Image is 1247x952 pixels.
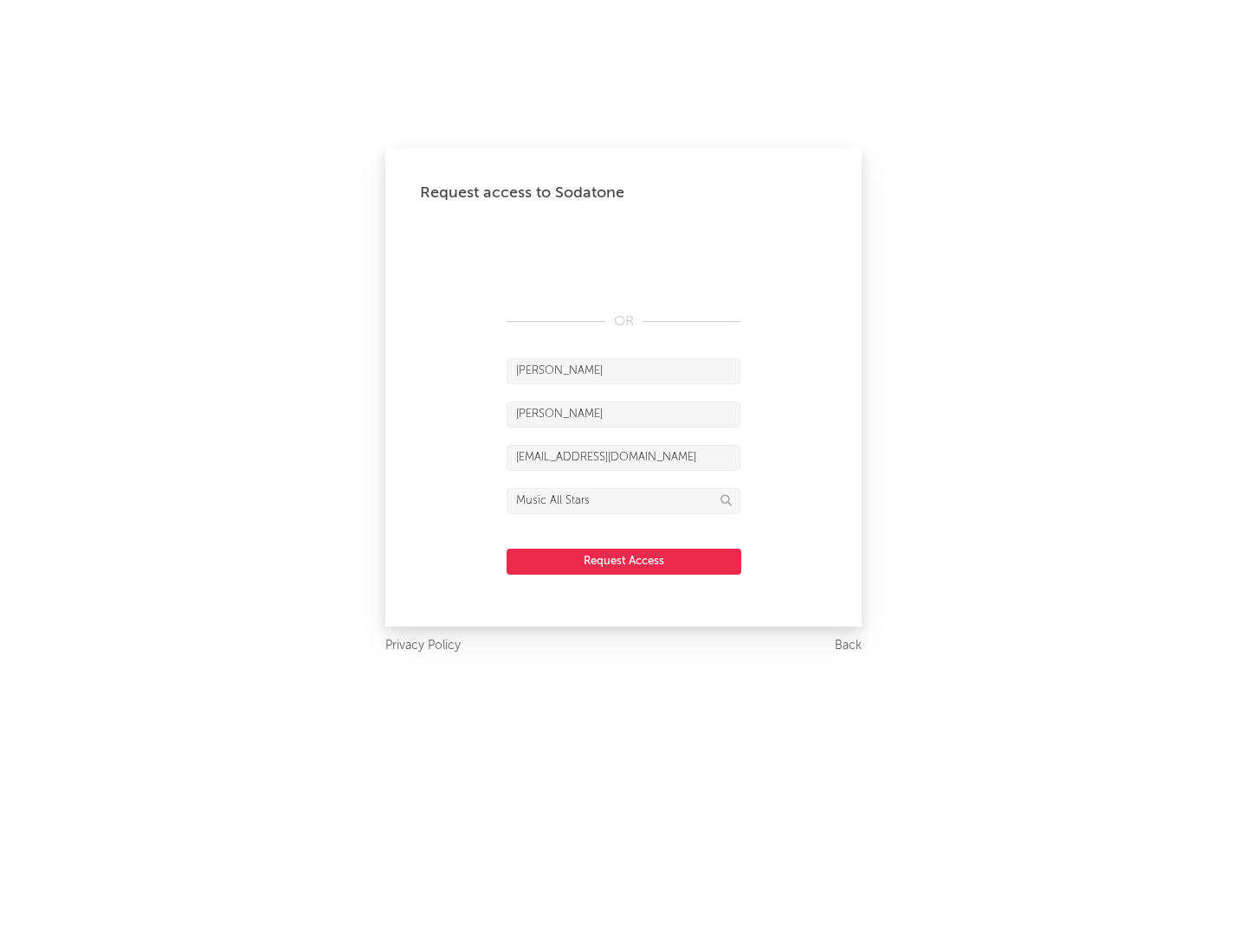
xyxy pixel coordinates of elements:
input: Division [507,488,740,514]
input: First Name [507,358,740,384]
input: Email [507,445,740,471]
a: Back [835,635,862,657]
a: Privacy Policy [385,635,461,657]
button: Request Access [507,549,741,575]
input: Last Name [507,402,740,428]
div: Request access to Sodatone [420,183,827,203]
div: OR [507,312,740,332]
